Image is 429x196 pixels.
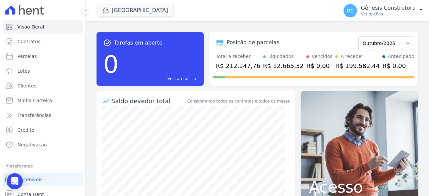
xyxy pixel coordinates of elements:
span: Parcelas [17,53,37,60]
div: Saldo devedor total [111,96,186,106]
div: R$ 0,00 [382,61,414,70]
a: Contratos [3,35,83,48]
p: Ver opções [361,11,416,17]
span: Tarefas em aberto [114,39,163,47]
div: Plataformas [5,162,80,170]
a: Lotes [3,64,83,78]
span: Transferências [17,112,51,119]
a: Clientes [3,79,83,92]
span: Contratos [17,38,40,45]
span: Minha Carteira [17,97,52,104]
a: Recebíveis [3,173,83,186]
a: Transferências [3,109,83,122]
a: Visão Geral [3,20,83,34]
div: Vencidos [312,53,332,60]
span: Clientes [17,82,36,89]
p: Gênesis Construtora [361,5,416,11]
div: 0 [103,47,119,82]
span: task_alt [103,39,111,47]
button: [GEOGRAPHIC_DATA] [97,4,174,17]
div: Considerando todos os contratos e todos os meses [187,98,290,104]
div: Open Intercom Messenger [7,173,23,189]
a: Negativação [3,138,83,151]
span: east [192,76,197,81]
a: Parcelas [3,50,83,63]
div: A receber [341,53,363,60]
span: Negativação [17,141,47,148]
div: R$ 0,00 [306,61,332,70]
span: Acesso [309,179,410,195]
span: Crédito [17,127,35,133]
div: Liquidados [268,53,294,60]
div: Total a receber [216,53,260,60]
div: R$ 12.665,32 [263,61,304,70]
span: Visão Geral [17,23,44,30]
span: GC [347,8,354,13]
a: Ver tarefas east [121,76,197,82]
span: Ver tarefas [168,76,189,82]
div: R$ 199.582,44 [335,61,380,70]
span: Recebíveis [17,176,43,183]
span: Lotes [17,68,30,74]
a: Crédito [3,123,83,137]
div: R$ 212.247,76 [216,61,260,70]
button: GC Gênesis Construtora Ver opções [338,1,429,20]
div: Posição de parcelas [227,39,280,47]
div: Antecipado [388,53,414,60]
a: Minha Carteira [3,94,83,107]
